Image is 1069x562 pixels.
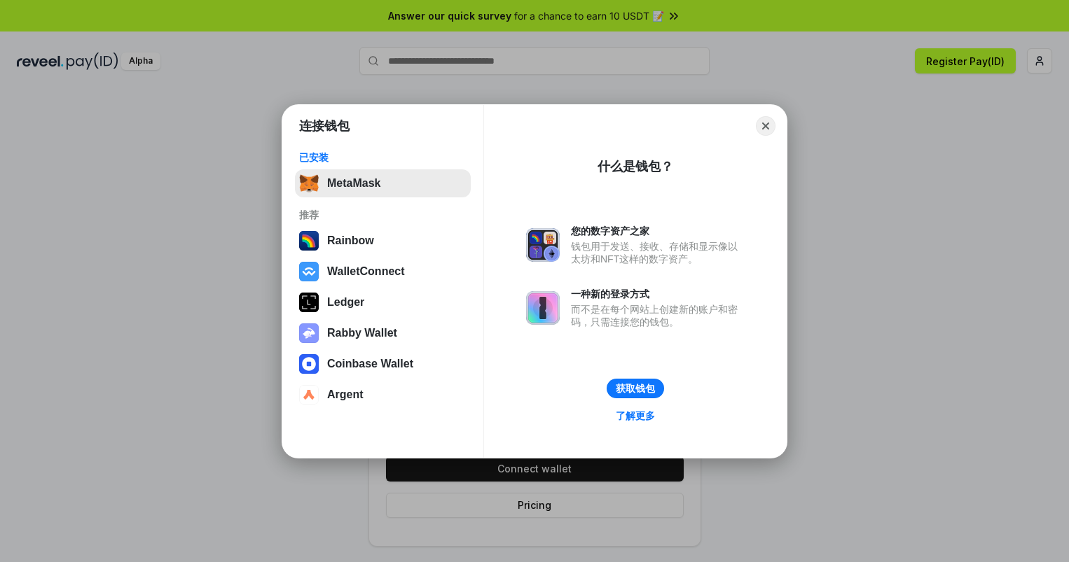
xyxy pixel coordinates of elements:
button: WalletConnect [295,258,471,286]
div: 推荐 [299,209,467,221]
img: svg+xml,%3Csvg%20width%3D%2228%22%20height%3D%2228%22%20viewBox%3D%220%200%2028%2028%22%20fill%3D... [299,354,319,374]
div: WalletConnect [327,265,405,278]
div: 而不是在每个网站上创建新的账户和密码，只需连接您的钱包。 [571,303,745,328]
div: Coinbase Wallet [327,358,413,370]
img: svg+xml,%3Csvg%20fill%3D%22none%22%20height%3D%2233%22%20viewBox%3D%220%200%2035%2033%22%20width%... [299,174,319,193]
div: Ledger [327,296,364,309]
div: 一种新的登录方式 [571,288,745,300]
img: svg+xml,%3Csvg%20width%3D%22120%22%20height%3D%22120%22%20viewBox%3D%220%200%20120%20120%22%20fil... [299,231,319,251]
div: Rainbow [327,234,374,247]
div: Rabby Wallet [327,327,397,339]
button: Close [756,116,775,136]
button: 获取钱包 [607,379,664,398]
div: 您的数字资产之家 [571,225,745,237]
img: svg+xml,%3Csvg%20width%3D%2228%22%20height%3D%2228%22%20viewBox%3D%220%200%2028%2028%22%20fill%3D... [299,262,319,281]
div: 了解更多 [616,409,655,422]
div: MetaMask [327,177,380,190]
img: svg+xml,%3Csvg%20xmlns%3D%22http%3A%2F%2Fwww.w3.org%2F2000%2Fsvg%22%20fill%3D%22none%22%20viewBox... [526,228,560,262]
button: Coinbase Wallet [295,350,471,378]
img: svg+xml,%3Csvg%20xmlns%3D%22http%3A%2F%2Fwww.w3.org%2F2000%2Fsvg%22%20fill%3D%22none%22%20viewBox... [299,323,319,343]
div: 获取钱包 [616,382,655,395]
div: 钱包用于发送、接收、存储和显示像以太坊和NFT这样的数字资产。 [571,240,745,265]
h1: 连接钱包 [299,118,350,134]
button: Argent [295,381,471,409]
img: svg+xml,%3Csvg%20width%3D%2228%22%20height%3D%2228%22%20viewBox%3D%220%200%2028%2028%22%20fill%3D... [299,385,319,405]
img: svg+xml,%3Csvg%20xmlns%3D%22http%3A%2F%2Fwww.w3.org%2F2000%2Fsvg%22%20width%3D%2228%22%20height%3... [299,293,319,312]
div: Argent [327,388,364,401]
div: 已安装 [299,151,467,164]
div: 什么是钱包？ [598,158,673,175]
a: 了解更多 [607,407,663,425]
img: svg+xml,%3Csvg%20xmlns%3D%22http%3A%2F%2Fwww.w3.org%2F2000%2Fsvg%22%20fill%3D%22none%22%20viewBox... [526,291,560,325]
button: Rainbow [295,227,471,255]
button: MetaMask [295,169,471,197]
button: Ledger [295,288,471,316]
button: Rabby Wallet [295,319,471,347]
